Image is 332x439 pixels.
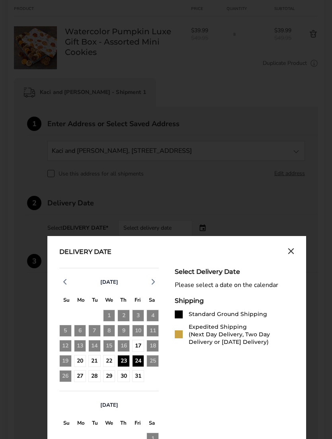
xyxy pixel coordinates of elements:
button: [DATE] [97,402,121,409]
div: Delivery Date [59,248,111,257]
div: F [131,418,145,430]
div: T [116,295,131,307]
span: [DATE] [100,279,118,286]
span: [DATE] [100,402,118,409]
div: T [116,418,131,430]
div: S [145,418,159,430]
button: Close calendar [288,248,294,257]
button: [DATE] [97,279,121,286]
div: M [74,295,88,307]
div: Please select a date on the calendar [175,281,294,289]
div: W [102,295,116,307]
div: W [102,418,116,430]
div: T [88,295,102,307]
div: S [59,295,74,307]
div: Standard Ground Shipping [189,310,267,318]
div: Shipping [175,297,294,304]
div: S [59,418,74,430]
div: Expedited Shipping (Next Day Delivery, Two Day Delivery or [DATE] Delivery) [189,323,294,346]
div: M [74,418,88,430]
div: S [145,295,159,307]
div: F [131,295,145,307]
div: Select Delivery Date [175,268,294,275]
div: T [88,418,102,430]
